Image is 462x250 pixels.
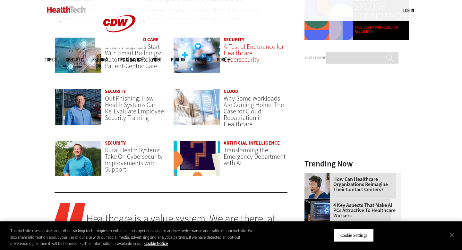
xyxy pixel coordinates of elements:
a: Rural Health Systems Take On Cybersecurity Improvements with Support [105,146,163,174]
a: Electronic health records [173,89,220,131]
a: CDW [95,42,143,49]
a: Artificial Intelligence [224,140,280,146]
a: Healthcare contact center [304,173,333,178]
button: Close [445,228,459,242]
a: Video [152,57,161,62]
a: Features [92,57,108,62]
img: Healthcare contact center [304,173,330,199]
img: Scott Currie [55,89,102,125]
img: Home [47,6,86,13]
a: MonITor [171,57,185,62]
div: This website uses cookies and other tracking technologies to enhance user experience and to analy... [10,228,254,247]
a: Why Some Workloads Are Coming Home: The Case for Cloud Repatriation in Healthcare [224,94,284,129]
a: Scott Currie [55,89,102,131]
img: illustration of question mark [173,141,220,177]
a: Events [195,57,207,62]
a: Tips & Tactics [118,57,142,62]
a: Security [105,140,126,146]
a: Cloud [224,88,238,94]
a: 4 Key Aspects That Make AI PCs Attractive to Healthcare Workers [304,203,397,218]
button: Cookie Settings [334,228,374,242]
h3: Trending Now [304,160,401,168]
a: Out Phishing: How Health Systems Can Re-Evaluate Employee Security Training [105,94,164,122]
img: Jim Roeder [55,141,102,177]
a: Transforming the Emergency Department with AI [224,146,286,167]
span: Topics [45,57,56,62]
a: How Can Healthcare Organizations Reimagine Their Contact Centers? [304,177,397,192]
a: More information about your privacy [144,241,168,246]
span: More [217,57,230,62]
iframe: advertisement [304,62,401,143]
a: Jim Roeder [55,141,102,183]
div: User menu [403,7,414,14]
img: Desktop monitor with brain AI concept [304,199,330,225]
h3: Advertisement [304,56,401,60]
a: Desktop monitor with brain AI concept [304,199,333,204]
a: Security [105,88,126,94]
span: Specialty [66,57,83,62]
a: illustration of question mark [173,141,220,183]
a: Log in [403,7,414,13]
img: Electronic health records [173,89,220,125]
